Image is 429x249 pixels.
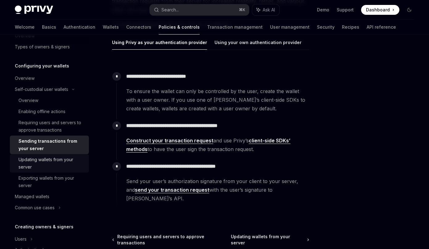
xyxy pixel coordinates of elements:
[361,5,399,15] a: Dashboard
[231,234,309,246] a: Updating wallets from your server
[19,108,65,115] div: Enabling offline actions
[42,20,56,35] a: Basics
[10,117,89,136] a: Requiring users and servers to approve transactions
[126,87,309,113] span: To ensure the wallet can only be controlled by the user, create the wallet with a user owner. If ...
[126,20,151,35] a: Connectors
[337,7,354,13] a: Support
[342,20,359,35] a: Recipes
[19,97,38,104] div: Overview
[367,20,396,35] a: API reference
[10,73,89,84] a: Overview
[10,191,89,202] a: Managed wallets
[15,6,53,14] img: dark logo
[126,137,213,144] a: Construct your transaction request
[117,234,231,246] span: Requiring users and servers to approve transactions
[19,137,85,152] div: Sending transactions from your server
[10,41,89,52] a: Types of owners & signers
[64,20,95,35] a: Authentication
[19,119,85,134] div: Requiring users and servers to approve transactions
[15,62,69,70] h5: Configuring your wallets
[231,234,304,246] span: Updating wallets from your server
[317,7,329,13] a: Demo
[10,95,89,106] a: Overview
[270,20,310,35] a: User management
[15,235,27,243] div: Users
[159,20,200,35] a: Policies & controls
[19,156,85,171] div: Updating wallets from your server
[19,174,85,189] div: Exporting wallets from your server
[15,75,35,82] div: Overview
[113,234,231,246] a: Requiring users and servers to approve transactions
[10,154,89,173] a: Updating wallets from your server
[214,35,302,50] button: Using your own authentication provider
[10,136,89,154] a: Sending transactions from your server
[150,4,249,15] button: Search...⌘K
[15,20,35,35] a: Welcome
[15,223,73,231] h5: Creating owners & signers
[10,173,89,191] a: Exporting wallets from your server
[317,20,335,35] a: Security
[263,7,275,13] span: Ask AI
[15,43,70,51] div: Types of owners & signers
[252,4,279,15] button: Ask AI
[15,193,49,200] div: Managed wallets
[366,7,390,13] span: Dashboard
[126,136,309,153] span: and use Privy’s to have the user sign the transaction request.
[112,35,207,50] button: Using Privy as your authentication provider
[126,177,309,203] span: Send your user’s authorization signature from your client to your server, and with the user’s sig...
[10,106,89,117] a: Enabling offline actions
[15,204,55,211] div: Common use cases
[239,7,245,12] span: ⌘ K
[207,20,263,35] a: Transaction management
[404,5,414,15] button: Toggle dark mode
[15,86,68,93] div: Self-custodial user wallets
[161,6,179,14] div: Search...
[135,187,209,193] a: send your transaction request
[103,20,119,35] a: Wallets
